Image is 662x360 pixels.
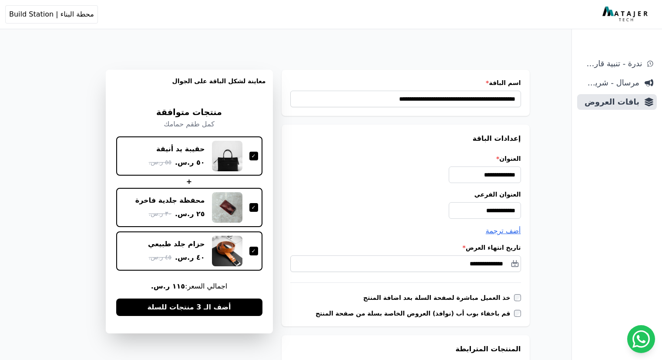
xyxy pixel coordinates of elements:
[290,133,521,144] h3: إعدادات الباقة
[116,299,262,316] button: أضف الـ 3 منتجات للسلة
[156,144,205,154] div: حقيبة يد أنيقة
[149,209,171,218] span: ٣٠ ر.س.
[149,158,171,167] span: ٥٥ ر.س.
[175,157,205,168] span: ٥٠ ر.س.
[116,177,262,187] div: +
[602,7,650,22] img: MatajerTech Logo
[175,209,205,219] span: ٢٥ ر.س.
[290,190,521,199] label: العنوان الفرعي
[113,77,266,96] h3: معاينة لشكل الباقة على الجوال
[5,5,98,24] button: محطة البناء | Build Station
[148,239,205,249] div: حزام جلد طبيعي
[212,141,242,171] img: حقيبة يد أنيقة
[116,119,262,129] p: كمل طقم حمامك
[147,302,231,312] span: أضف الـ 3 منتجات للسلة
[9,9,94,20] span: محطة البناء | Build Station
[486,226,521,236] button: أضف ترجمة
[212,236,242,266] img: حزام جلد طبيعي
[290,78,521,87] label: اسم الباقة
[290,344,521,354] h3: المنتجات المترابطة
[363,293,514,302] label: خذ العميل مباشرة لصفحة السلة بعد اضافة المنتج
[212,192,242,223] img: محفظة جلدية فاخرة
[581,77,639,89] span: مرسال - شريط دعاية
[175,252,205,263] span: ٤٠ ر.س.
[290,154,521,163] label: العنوان
[116,106,262,119] h3: منتجات متوافقة
[135,196,205,205] div: محفظة جلدية فاخرة
[149,253,171,262] span: ٤٥ ر.س.
[151,282,185,290] b: ١١٥ ر.س.
[486,227,521,235] span: أضف ترجمة
[316,309,514,318] label: قم باخفاء بوب أب (نوافذ) العروض الخاصة بسلة من صفحة المنتج
[581,96,639,108] span: باقات العروض
[290,243,521,252] label: تاريخ انتهاء العرض
[116,281,262,292] span: اجمالي السعر:
[581,58,642,70] span: ندرة - تنبية قارب علي النفاذ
